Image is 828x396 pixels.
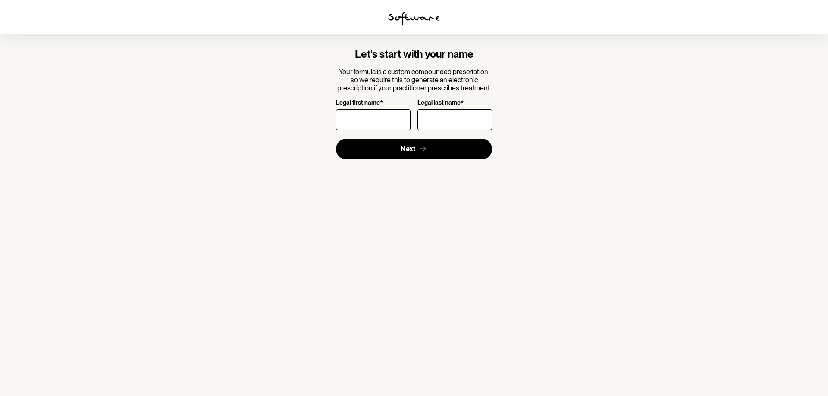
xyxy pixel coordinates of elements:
span: Next [401,145,415,153]
p: Your formula is a custom compounded prescription, so we require this to generate an electronic pr... [336,68,492,93]
h4: Let's start with your name [336,48,492,61]
p: Legal last name [417,99,461,107]
button: Next [336,139,492,159]
img: software logo [388,12,440,26]
p: Legal first name [336,99,380,107]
